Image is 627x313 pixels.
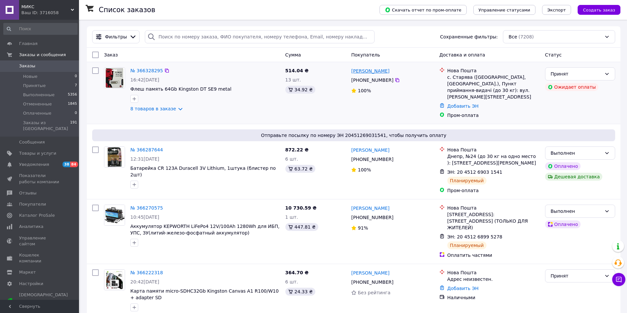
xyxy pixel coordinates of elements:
[379,5,467,15] button: Скачать отчет по пром-оплате
[19,292,68,310] span: [DEMOGRAPHIC_DATA] и счета
[130,279,159,284] span: 20:42[DATE]
[104,68,125,88] img: Фото товару
[473,5,536,15] button: Управление статусами
[447,74,540,100] div: с. Старява ([GEOGRAPHIC_DATA], [GEOGRAPHIC_DATA].), Пункт приймання-видачі (до 30 кг): вул. [PERS...
[104,52,118,57] span: Заказ
[130,106,176,111] a: 8 товаров в заказе
[19,235,61,247] span: Управление сайтом
[447,234,503,239] span: ЭН: 20 4512 6899 5278
[285,288,315,296] div: 24.33 ₴
[285,77,301,82] span: 13 шт.
[285,156,298,162] span: 6 шт.
[578,5,620,15] button: Создать заказ
[447,169,503,175] span: ЭН: 20 4512 6903 1541
[95,132,613,139] span: Отправьте посылку по номеру ЭН 20451269031541, чтобы получить оплату
[104,147,125,167] img: Фото товару
[19,150,56,156] span: Товары и услуги
[447,112,540,119] div: Пром-оплата
[447,211,540,231] div: [STREET_ADDRESS]: [STREET_ADDRESS] (ТОЛЬКО ДЛЯ ЖИТЕЛЕЙ)
[358,290,390,295] span: Без рейтинга
[551,272,602,279] div: Принят
[21,10,79,16] div: Ваш ID: 3716058
[545,162,581,170] div: Оплачено
[19,41,38,47] span: Главная
[130,224,279,235] a: Aккумулятор KEPWORTH LiFePo4 12V/100Ah 1280Wh для ИБП, УПС, ЗУ(литий-железо-фосфатный аккумулятор)
[130,86,231,92] a: Флеш память 64Gb Kingston DT SE9 metal
[23,110,51,116] span: Оплаченные
[19,190,37,196] span: Отзывы
[447,67,540,74] div: Нова Пошта
[130,147,163,152] a: № 366287644
[23,74,38,79] span: Новые
[130,156,159,162] span: 12:31[DATE]
[351,279,393,285] span: [PHONE_NUMBER]
[479,8,530,12] span: Управление статусами
[439,52,485,57] span: Доставка и оплата
[19,269,36,275] span: Маркет
[21,4,71,10] span: МИКС
[551,149,602,157] div: Выполнен
[104,270,125,290] img: Фото товару
[571,7,620,12] a: Создать заказ
[545,52,562,57] span: Статус
[351,270,389,276] a: [PERSON_NAME]
[104,146,125,168] a: Фото товару
[130,77,159,82] span: 16:42[DATE]
[285,214,298,220] span: 1 шт.
[542,5,571,15] button: Экспорт
[19,52,66,58] span: Заказы и сообщения
[19,63,35,69] span: Заказы
[440,34,498,40] span: Сохраненные фильтры:
[19,201,46,207] span: Покупатели
[68,92,77,98] span: 5356
[130,166,276,177] span: Батарейка CR 123A Duracell 3V Lithium, 1штука (блистер по 2шт)
[285,223,318,231] div: 447.81 ₴
[23,120,70,132] span: Заказы из [GEOGRAPHIC_DATA]
[63,162,70,167] span: 38
[105,34,127,40] span: Фильтры
[583,8,615,12] span: Создать заказ
[545,83,599,91] div: Ожидает оплаты
[75,83,77,89] span: 7
[612,273,625,286] button: Чат с покупателем
[447,146,540,153] div: Нова Пошта
[285,52,301,57] span: Сумма
[547,8,566,12] span: Экспорт
[358,88,371,93] span: 100%
[358,167,371,172] span: 100%
[130,68,163,73] a: № 366328295
[3,23,78,35] input: Поиск
[75,110,77,116] span: 0
[130,214,159,220] span: 10:45[DATE]
[104,205,125,225] img: Фото товару
[351,215,393,220] span: [PHONE_NUMBER]
[509,34,517,40] span: Все
[447,153,540,166] div: Днепр, №24 (до 30 кг на одно место ): [STREET_ADDRESS][PERSON_NAME]
[351,147,389,153] a: [PERSON_NAME]
[130,270,163,275] a: № 366222318
[285,279,298,284] span: 6 шт.
[70,120,77,132] span: 191
[19,139,45,145] span: Сообщения
[385,7,461,13] span: Скачать отчет по пром-оплате
[447,241,486,249] div: Планируемый
[285,68,309,73] span: 514.04 ₴
[545,220,581,228] div: Оплачено
[104,269,125,290] a: Фото товару
[285,165,315,173] div: 63.72 ₴
[358,225,368,231] span: 91%
[19,212,55,218] span: Каталог ProSale
[545,173,603,181] div: Дешевая доставка
[285,270,309,275] span: 364.70 ₴
[130,288,279,300] a: Карта памяти micro-SDHC32Gb Kingston Canvas А1 R100/W10 + adapter SD
[351,52,380,57] span: Покупатель
[447,205,540,211] div: Нова Пошта
[23,83,46,89] span: Принятые
[447,177,486,185] div: Планируемый
[19,252,61,264] span: Кошелек компании
[285,86,315,94] div: 34.92 ₴
[351,68,389,74] a: [PERSON_NAME]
